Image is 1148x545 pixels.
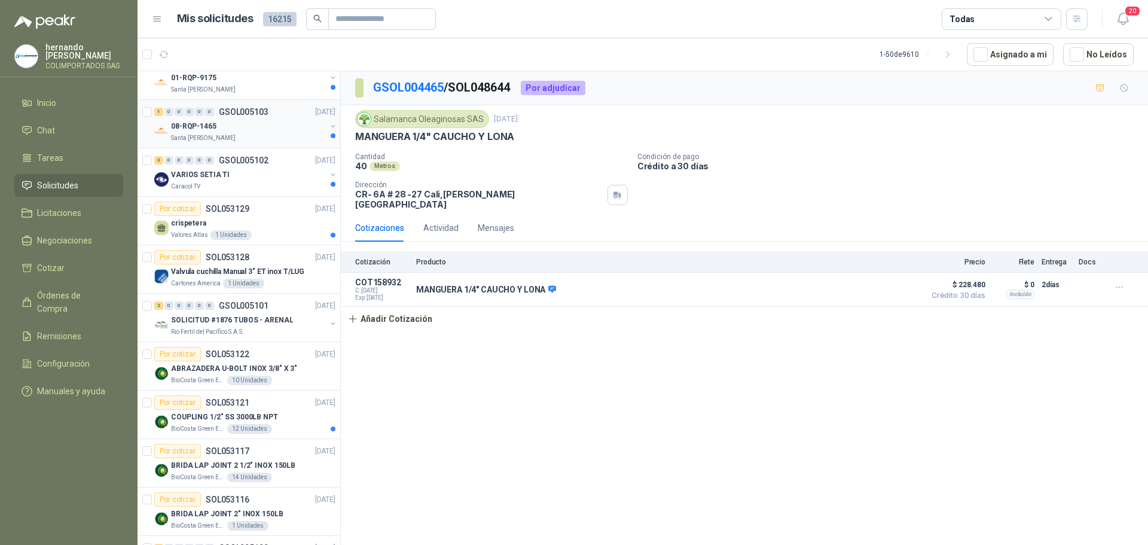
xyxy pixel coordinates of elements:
[14,352,123,375] a: Configuración
[206,253,249,261] p: SOL053128
[195,108,204,116] div: 0
[185,108,194,116] div: 0
[14,284,123,320] a: Órdenes de Compra
[315,252,335,263] p: [DATE]
[210,230,252,240] div: 1 Unidades
[154,156,163,165] div: 3
[880,45,957,64] div: 1 - 50 de 9610
[355,181,603,189] p: Dirección
[154,124,169,138] img: Company Logo
[949,13,975,26] div: Todas
[637,161,1143,171] p: Crédito a 30 días
[138,342,340,391] a: Por cotizarSOL053122[DATE] Company LogoABRAZADERA U-BOLT INOX 3/8" X 3"BioCosta Green Energy S.A....
[171,327,244,337] p: Rio Fertil del Pacífico S.A.S.
[171,121,216,132] p: 08-RQP-1465
[195,156,204,165] div: 0
[37,206,81,220] span: Licitaciones
[993,278,1034,292] p: $ 0
[355,130,514,143] p: MANGUERA 1/4" CAUCHO Y LONA
[164,108,173,116] div: 0
[37,179,78,192] span: Solicitudes
[1112,8,1134,30] button: 20
[171,218,206,229] p: crispetera
[154,302,163,310] div: 2
[45,43,123,60] p: hernando [PERSON_NAME]
[219,302,268,310] p: GSOL005101
[138,488,340,536] a: Por cotizarSOL053116[DATE] Company LogoBRIDA LAP JOINT 2" INOX 150LBBioCosta Green Energy S.A.S1 ...
[926,292,985,299] span: Crédito 30 días
[171,412,278,423] p: COUPLING 1/2" SS 3000LB NPT
[154,511,169,526] img: Company Logo
[206,350,249,358] p: SOL053122
[1079,258,1103,266] p: Docs
[206,495,249,504] p: SOL053116
[14,119,123,142] a: Chat
[355,221,404,235] div: Cotizaciones
[14,174,123,197] a: Solicitudes
[494,114,518,125] p: [DATE]
[206,447,249,455] p: SOL053117
[154,172,169,187] img: Company Logo
[171,85,236,95] p: Santa [PERSON_NAME]
[154,492,201,507] div: Por cotizar
[171,376,225,385] p: BioCosta Green Energy S.A.S
[154,75,169,90] img: Company Logo
[315,349,335,360] p: [DATE]
[37,289,112,315] span: Órdenes de Compra
[37,357,90,370] span: Configuración
[227,473,272,482] div: 14 Unidades
[373,78,511,97] p: / SOL048644
[154,366,169,380] img: Company Logo
[263,12,297,26] span: 16215
[219,156,268,165] p: GSOL005102
[37,261,65,275] span: Cotizar
[171,266,304,278] p: Valvula cuchilla Manual 3" ET inox T/LUG
[1124,5,1141,17] span: 20
[205,156,214,165] div: 0
[1042,258,1071,266] p: Entrega
[355,110,489,128] div: Salamanca Oleaginosas SAS
[355,189,603,209] p: CR- 6A # 28 -27 Cali , [PERSON_NAME][GEOGRAPHIC_DATA]
[223,279,264,288] div: 1 Unidades
[315,300,335,312] p: [DATE]
[37,96,56,109] span: Inicio
[315,203,335,215] p: [DATE]
[37,330,81,343] span: Remisiones
[14,147,123,169] a: Tareas
[138,197,340,245] a: Por cotizarSOL053129[DATE] crispeteraValores Atlas1 Unidades
[227,424,272,434] div: 12 Unidades
[154,105,338,143] a: 1 0 0 0 0 0 GSOL005103[DATE] Company Logo08-RQP-1465Santa [PERSON_NAME]
[45,62,123,69] p: COLIMPORTADOS SAS
[14,92,123,114] a: Inicio
[341,307,439,331] button: Añadir Cotización
[14,229,123,252] a: Negociaciones
[154,269,169,284] img: Company Logo
[227,521,268,531] div: 1 Unidades
[478,221,514,235] div: Mensajes
[205,108,214,116] div: 0
[355,278,409,287] p: COT158932
[171,473,225,482] p: BioCosta Green Energy S.A.S
[37,151,63,165] span: Tareas
[154,463,169,477] img: Company Logo
[14,14,75,29] img: Logo peakr
[138,391,340,439] a: Por cotizarSOL053121[DATE] Company LogoCOUPLING 1/2" SS 3000LB NPTBioCosta Green Energy S.A.S12 U...
[171,182,200,191] p: Caracol TV
[206,205,249,213] p: SOL053129
[171,521,225,531] p: BioCosta Green Energy S.A.S
[185,156,194,165] div: 0
[355,294,409,302] span: Exp: [DATE]
[1006,290,1034,299] div: Incluido
[355,153,628,161] p: Cantidad
[37,385,105,398] span: Manuales y ayuda
[171,279,221,288] p: Cartones America
[154,299,338,337] a: 2 0 0 0 0 0 GSOL005101[DATE] Company LogoSOLICITUD #1876 TUBOS - ARENALRio Fertil del Pacífico S....
[171,424,225,434] p: BioCosta Green Energy S.A.S
[227,376,272,385] div: 10 Unidades
[15,45,38,68] img: Company Logo
[315,446,335,457] p: [DATE]
[164,156,173,165] div: 0
[14,257,123,279] a: Cotizar
[177,10,254,28] h1: Mis solicitudes
[154,250,201,264] div: Por cotizar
